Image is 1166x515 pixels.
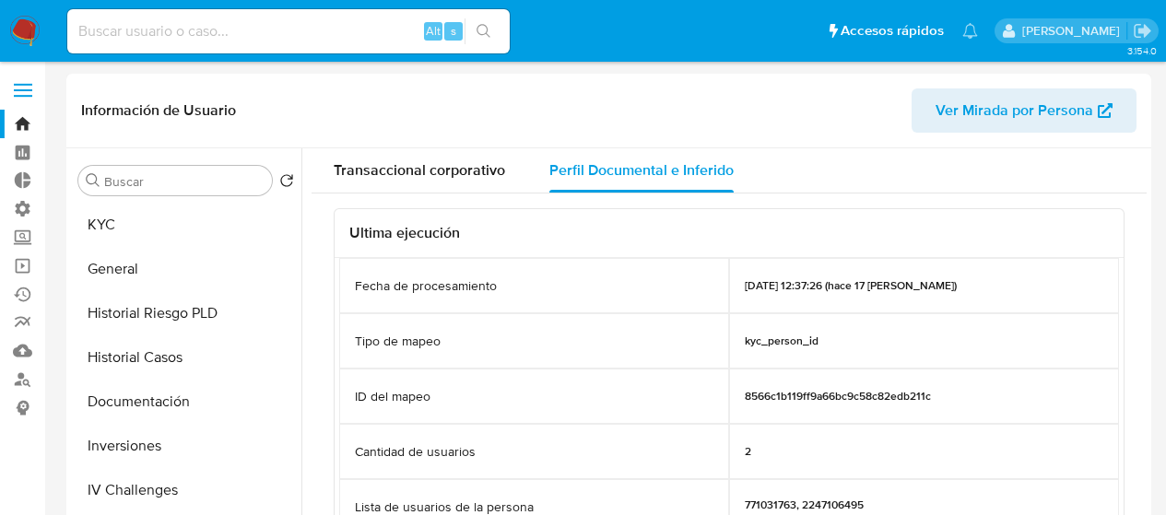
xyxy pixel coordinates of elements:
[451,22,456,40] span: s
[71,203,301,247] button: KYC
[936,88,1093,133] span: Ver Mirada por Persona
[71,468,301,512] button: IV Challenges
[279,173,294,193] button: Volver al orden por defecto
[355,277,497,295] p: Fecha de procesamiento
[71,335,301,380] button: Historial Casos
[355,333,441,350] p: Tipo de mapeo
[355,388,430,405] p: ID del mapeo
[962,23,978,39] a: Notificaciones
[104,173,265,190] input: Buscar
[355,443,476,461] p: Cantidad de usuarios
[71,247,301,291] button: General
[1022,22,1126,40] p: alan.sanchez@mercadolibre.com
[745,334,819,348] p: kyc_person_id
[745,389,931,404] p: 8566c1b119ff9a66bc9c58c82edb211c
[465,18,502,44] button: search-icon
[334,159,505,181] span: Transaccional corporativo
[745,497,864,513] strong: 771031763, 2247106495
[426,22,441,40] span: Alt
[71,291,301,335] button: Historial Riesgo PLD
[745,278,957,293] p: [DATE] 12:37:26 (hace 17 [PERSON_NAME])
[67,19,510,43] input: Buscar usuario o caso...
[349,224,1109,242] h3: Ultima ejecución
[841,21,944,41] span: Accesos rápidos
[549,159,734,181] span: Perfil Documental e Inferido
[1133,21,1152,41] a: Salir
[912,88,1137,133] button: Ver Mirada por Persona
[71,380,301,424] button: Documentación
[745,444,751,459] p: 2
[71,424,301,468] button: Inversiones
[81,101,236,120] h1: Información de Usuario
[86,173,100,188] button: Buscar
